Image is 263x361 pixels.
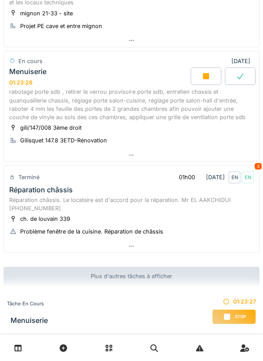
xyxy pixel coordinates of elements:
div: 01:23:27 [212,297,256,306]
div: Réparation châssis [9,186,73,194]
div: EN [242,171,254,184]
div: gili/147/008 3ème droit [20,124,82,132]
div: 01h00 [179,173,195,181]
div: [DATE] [231,57,254,65]
span: Stop [235,314,246,320]
div: EN [228,171,241,184]
div: Projet PE cave et entre mignon [20,22,102,30]
div: mignon 21-33 - site [20,9,73,18]
div: Problème fenêtre de la cuisine. Réparation de châssis [20,227,163,236]
div: Gilisquet 147.8 3ETD-Rénovation [20,136,107,145]
h3: Menuiserie [11,316,48,325]
div: Réparation châssis. Le locataire est d'accord pour la réparation. Mr EL AAKCHIOUI [PHONE_NUMBER] [9,196,254,212]
div: 3 [255,163,262,170]
div: Plus d'autres tâches à afficher [4,267,259,286]
div: Terminé [18,173,39,181]
div: [DATE] [171,169,254,185]
div: 01:23:28 [9,79,32,86]
div: ch. de louvain 339 [20,215,70,223]
div: Tâche en cours [7,300,48,308]
div: Menuiserie [9,67,46,76]
div: En cours [18,57,43,65]
div: rabotage porte sdb , retirer le verrou provisoire porte sdb, entretien chassis et quanquaillerie ... [9,88,254,121]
